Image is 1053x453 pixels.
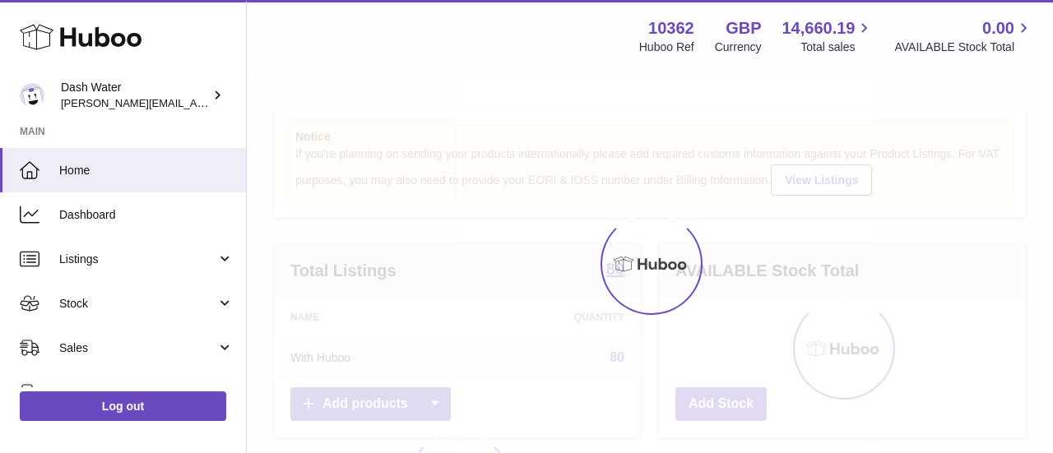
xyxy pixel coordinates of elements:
a: 0.00 AVAILABLE Stock Total [894,17,1033,55]
div: Currency [715,39,762,55]
strong: GBP [726,17,761,39]
span: Dashboard [59,207,234,223]
span: Home [59,163,234,178]
span: 14,660.19 [782,17,855,39]
span: Listings [59,252,216,267]
span: Total sales [800,39,874,55]
img: james@dash-water.com [20,83,44,108]
span: 0.00 [982,17,1014,39]
strong: 10362 [648,17,694,39]
span: Sales [59,340,216,356]
span: [PERSON_NAME][EMAIL_ADDRESS][DOMAIN_NAME] [61,96,330,109]
div: Dash Water [61,80,209,111]
div: Huboo Ref [639,39,694,55]
span: Orders [59,385,216,400]
span: Stock [59,296,216,312]
a: Log out [20,391,226,421]
a: 14,660.19 Total sales [782,17,874,55]
span: AVAILABLE Stock Total [894,39,1033,55]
